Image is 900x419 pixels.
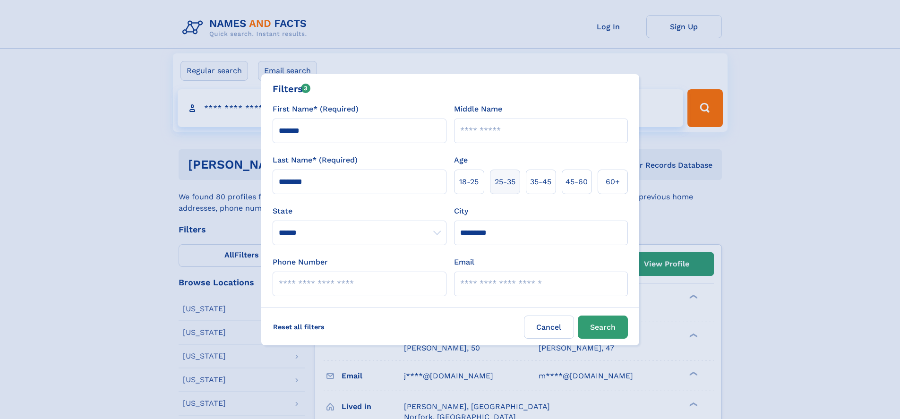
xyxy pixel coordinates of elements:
[454,103,502,115] label: Middle Name
[273,205,446,217] label: State
[273,257,328,268] label: Phone Number
[267,316,331,338] label: Reset all filters
[459,176,479,188] span: 18‑25
[578,316,628,339] button: Search
[273,154,358,166] label: Last Name* (Required)
[273,82,311,96] div: Filters
[495,176,515,188] span: 25‑35
[454,205,468,217] label: City
[524,316,574,339] label: Cancel
[454,257,474,268] label: Email
[566,176,588,188] span: 45‑60
[530,176,551,188] span: 35‑45
[273,103,359,115] label: First Name* (Required)
[454,154,468,166] label: Age
[606,176,620,188] span: 60+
